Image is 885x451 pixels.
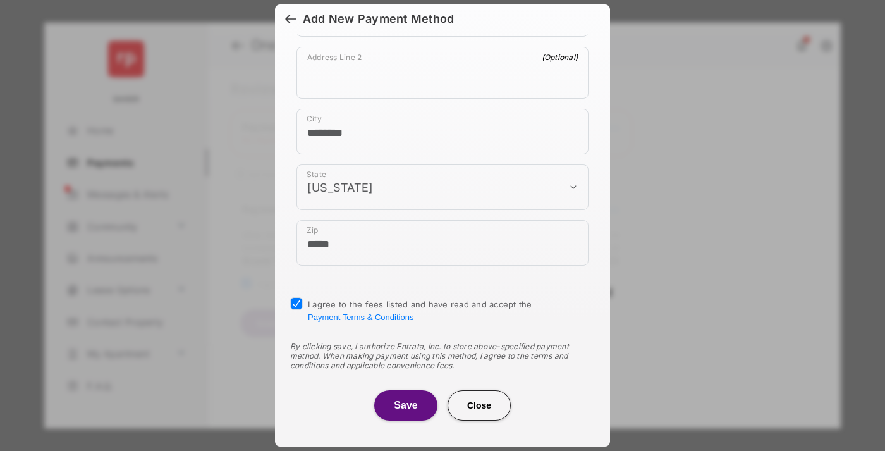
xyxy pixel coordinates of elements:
span: I agree to the fees listed and have read and accept the [308,299,532,322]
button: Close [448,390,511,421]
button: I agree to the fees listed and have read and accept the [308,312,413,322]
div: payment_method_screening[postal_addresses][postalCode] [296,220,589,266]
div: Add New Payment Method [303,12,454,26]
div: payment_method_screening[postal_addresses][administrativeArea] [296,164,589,210]
button: Save [374,390,437,421]
div: payment_method_screening[postal_addresses][locality] [296,109,589,154]
div: By clicking save, I authorize Entrata, Inc. to store above-specified payment method. When making ... [290,342,595,370]
div: payment_method_screening[postal_addresses][addressLine2] [296,47,589,99]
